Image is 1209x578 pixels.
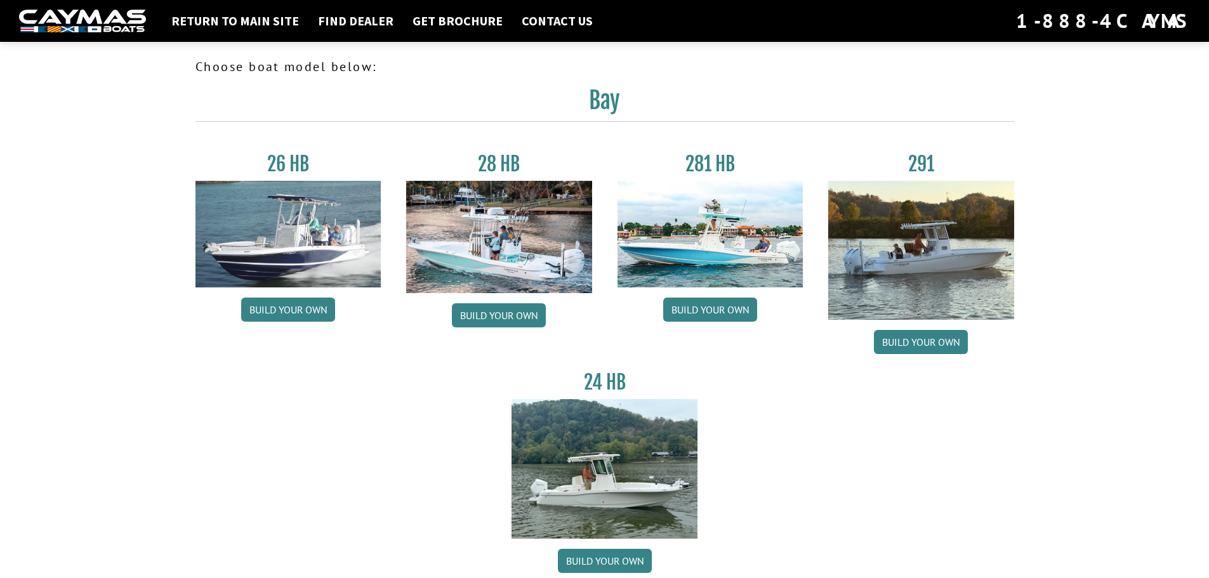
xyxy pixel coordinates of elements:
a: Build your own [663,298,757,322]
img: 24_HB_thumbnail.jpg [512,399,697,538]
a: Get Brochure [406,13,509,29]
a: Build your own [241,298,335,322]
a: Find Dealer [312,13,400,29]
h3: 24 HB [512,371,697,394]
h3: 281 HB [618,152,803,176]
a: Build your own [558,549,652,573]
a: Build your own [874,330,968,354]
h3: 291 [828,152,1014,176]
div: 1-888-4CAYMAS [1016,7,1190,35]
a: Return to main site [165,13,305,29]
a: Contact Us [515,13,599,29]
p: Choose boat model below: [195,57,1014,76]
h2: Bay [195,86,1014,122]
h3: 28 HB [406,152,592,176]
h3: 26 HB [195,152,381,176]
img: 291_Thumbnail.jpg [828,181,1014,320]
img: 28_hb_thumbnail_for_caymas_connect.jpg [406,181,592,293]
img: 26_new_photo_resized.jpg [195,181,381,287]
a: Build your own [452,303,546,327]
img: white-logo-c9c8dbefe5ff5ceceb0f0178aa75bf4bb51f6bca0971e226c86eb53dfe498488.png [19,10,146,33]
img: 28-hb-twin.jpg [618,181,803,287]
